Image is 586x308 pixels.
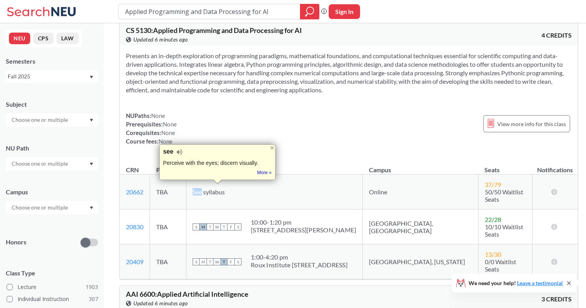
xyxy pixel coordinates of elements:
[214,223,221,230] span: W
[126,111,177,145] div: NUPaths: Prerequisites: Corequisites: Course fees:
[133,35,188,44] span: Updated 6 minutes ago
[8,72,89,81] div: Fall 2025
[7,282,98,292] label: Lecture
[57,33,79,44] button: LAW
[90,163,93,166] svg: Dropdown arrow
[485,188,523,203] span: 50/50 Waitlist Seats
[90,119,93,122] svg: Dropdown arrow
[251,226,356,234] div: [STREET_ADDRESS][PERSON_NAME]
[251,218,356,226] div: 10:00 - 1:20 pm
[469,280,563,286] span: We need your help!
[363,209,479,244] td: [GEOGRAPHIC_DATA], [GEOGRAPHIC_DATA]
[300,4,319,19] div: magnifying glass
[89,295,98,303] span: 307
[207,223,214,230] span: T
[6,70,98,83] div: Fall 2025Dropdown arrow
[485,251,501,258] span: 13 / 30
[541,295,572,303] span: 3 CREDITS
[6,201,98,214] div: Dropdown arrow
[517,280,563,286] a: Leave a testimonial
[6,113,98,126] div: Dropdown arrow
[126,223,143,230] a: 20830
[126,290,248,298] span: AAI 6600 : Applied Artificial Intelligence
[363,175,479,209] td: Online
[6,100,98,109] div: Subject
[200,258,207,265] span: M
[541,31,572,40] span: 4 CREDITS
[33,33,53,44] button: CPS
[126,166,139,174] div: CRN
[485,223,523,238] span: 10/10 Waitlist Seats
[6,57,98,66] div: Semesters
[251,261,348,269] div: Roux Institute [STREET_ADDRESS]
[234,223,241,230] span: S
[163,121,177,128] span: None
[86,283,98,291] span: 1903
[234,258,241,265] span: S
[532,158,578,175] th: Notifications
[363,244,479,279] td: [GEOGRAPHIC_DATA], [US_STATE]
[497,119,566,129] span: View more info for this class
[485,216,501,223] span: 22 / 28
[228,223,234,230] span: F
[8,203,73,212] input: Choose one or multiple
[150,175,186,209] td: TBA
[7,294,98,304] label: Individual Instruction
[126,26,302,35] span: CS 5130 : Applied Programming and Data Processing for AI
[126,52,572,94] section: Presents an in-depth exploration of programming paradigms, mathematical foundations, and computat...
[150,209,186,244] td: TBA
[363,158,479,175] th: Campus
[485,181,501,188] span: 37 / 79
[6,157,98,170] div: Dropdown arrow
[193,258,200,265] span: S
[126,188,143,196] a: 20662
[193,188,225,196] span: See syllabus
[214,258,221,265] span: W
[251,253,348,261] div: 1:00 - 4:20 pm
[151,112,165,119] span: None
[228,258,234,265] span: F
[161,129,175,136] span: None
[150,158,186,175] th: Professors
[193,223,200,230] span: S
[90,76,93,79] svg: Dropdown arrow
[221,258,228,265] span: T
[9,33,30,44] button: NEU
[305,6,314,17] svg: magnifying glass
[150,244,186,279] td: TBA
[124,5,295,18] input: Class, professor, course number, "phrase"
[200,223,207,230] span: M
[126,258,143,265] a: 20409
[478,158,532,175] th: Seats
[6,269,98,277] span: Class Type
[485,258,516,273] span: 0/0 Waitlist Seats
[133,299,188,308] span: Updated 6 minutes ago
[221,223,228,230] span: T
[207,258,214,265] span: T
[329,4,360,19] button: Sign In
[6,188,98,196] div: Campus
[6,238,26,247] p: Honors
[90,206,93,209] svg: Dropdown arrow
[8,159,73,168] input: Choose one or multiple
[8,115,73,125] input: Choose one or multiple
[6,144,98,152] div: NU Path
[159,138,172,145] span: None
